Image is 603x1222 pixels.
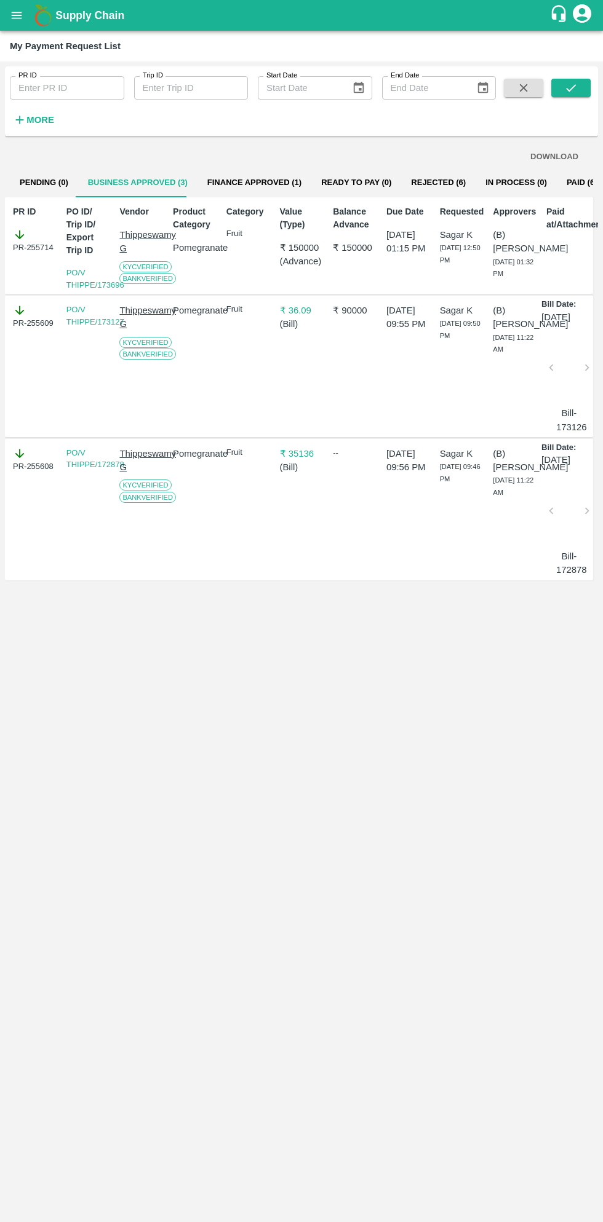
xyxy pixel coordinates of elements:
p: Pomegranate [173,447,217,460]
input: Enter Trip ID [134,76,249,100]
span: KYC Verified [119,337,171,348]
p: ( Bill ) [280,317,324,331]
div: customer-support [549,4,571,26]
p: [DATE] [541,310,570,324]
span: KYC Verified [119,261,171,272]
p: Product Category [173,205,217,231]
button: In Process (0) [476,168,557,197]
p: Pomegranate [173,304,217,317]
p: Bill Date: [541,299,576,310]
p: Approvers [493,205,537,218]
label: Trip ID [143,71,163,81]
p: [DATE] [541,453,570,467]
span: [DATE] 09:50 PM [440,320,481,339]
p: Bill-173126 [556,406,582,434]
p: Bill Date: [541,442,576,454]
p: Fruit [226,304,270,315]
p: ( Bill ) [280,460,324,474]
p: [DATE] 09:56 PM [386,447,430,475]
span: [DATE] 11:22 AM [493,476,533,496]
button: Choose date [471,76,495,100]
p: [DATE] 09:55 PM [386,304,430,331]
img: logo [31,3,55,28]
p: ₹ 90000 [333,304,377,317]
p: [DATE] 01:15 PM [386,228,430,256]
p: Due Date [386,205,430,218]
div: PR-255609 [13,304,57,329]
p: Category [226,205,270,218]
input: Start Date [258,76,342,100]
p: Thippeswamy G [119,228,163,256]
p: ₹ 150000 [333,241,377,254]
button: Ready To Pay (0) [311,168,401,197]
span: Bank Verified [119,349,176,360]
span: [DATE] 09:46 PM [440,463,481,483]
b: Supply Chain [55,9,124,22]
button: Choose date [347,76,370,100]
p: Sagar K [440,228,484,242]
a: PO/V THIPPE/172878 [66,448,124,470]
button: open drawer [2,1,31,30]
p: ( Advance ) [280,254,324,268]
span: Bank Verified [119,492,176,503]
a: PO/V THIPPE/173127 [66,305,124,326]
strong: More [26,115,54,125]
button: Finance Approved (1) [198,168,311,197]
p: ₹ 36.09 [280,304,324,317]
button: Rejected (6) [401,168,476,197]
p: Sagar K [440,447,484,460]
span: KYC Verified [119,479,171,491]
label: PR ID [18,71,37,81]
p: Bill-172878 [556,550,582,577]
p: ₹ 150000 [280,241,324,254]
p: Vendor [119,205,163,218]
span: [DATE] 12:50 PM [440,244,481,264]
input: End Date [382,76,466,100]
a: PO/V THIPPE/173696 [66,268,124,290]
span: Bank Verified [119,273,176,284]
p: (B) [PERSON_NAME] [493,447,537,475]
div: account of current user [571,2,593,28]
label: Start Date [266,71,297,81]
p: Sagar K [440,304,484,317]
div: PR-255608 [13,447,57,473]
p: Thippeswamy G [119,447,163,475]
button: Business Approved (3) [78,168,198,197]
p: Value (Type) [280,205,324,231]
p: ₹ 35136 [280,447,324,460]
p: (B) [PERSON_NAME] [493,304,537,331]
p: PO ID/ Trip ID/ Export Trip ID [66,205,110,257]
p: Pomegranate [173,241,217,254]
label: End Date [391,71,419,81]
span: [DATE] 01:32 PM [493,258,533,278]
p: (B) [PERSON_NAME] [493,228,537,256]
button: More [10,109,57,130]
p: Fruit [226,447,270,459]
p: Thippeswamy G [119,304,163,331]
p: Requested [440,205,484,218]
div: My Payment Request List [10,38,121,54]
button: Pending (0) [10,168,78,197]
a: Supply Chain [55,7,549,24]
div: PR-255714 [13,228,57,254]
input: Enter PR ID [10,76,124,100]
div: -- [333,447,377,459]
p: PR ID [13,205,57,218]
p: Paid at/Attachments [546,205,590,231]
p: Fruit [226,228,270,240]
p: Balance Advance [333,205,377,231]
button: DOWNLOAD [525,146,583,168]
span: [DATE] 11:22 AM [493,334,533,353]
